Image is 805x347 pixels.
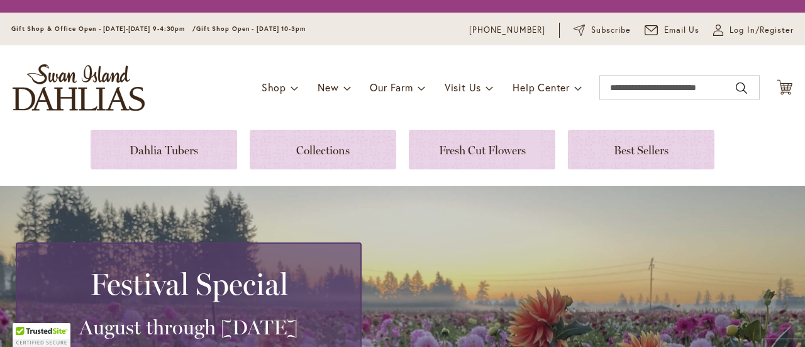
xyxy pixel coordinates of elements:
span: Help Center [513,81,570,94]
span: Gift Shop & Office Open - [DATE]-[DATE] 9-4:30pm / [11,25,196,33]
span: Gift Shop Open - [DATE] 10-3pm [196,25,306,33]
span: Our Farm [370,81,413,94]
div: TrustedSite Certified [13,323,70,347]
a: Log In/Register [713,24,794,37]
span: Email Us [664,24,700,37]
h2: Festival Special [32,266,345,302]
span: Shop [262,81,286,94]
span: Subscribe [591,24,631,37]
button: Search [736,78,747,98]
h3: August through [DATE] [32,315,345,340]
a: [PHONE_NUMBER] [469,24,545,37]
a: Email Us [645,24,700,37]
span: Log In/Register [730,24,794,37]
span: New [318,81,338,94]
a: Subscribe [574,24,631,37]
span: Visit Us [445,81,481,94]
a: store logo [13,64,145,111]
